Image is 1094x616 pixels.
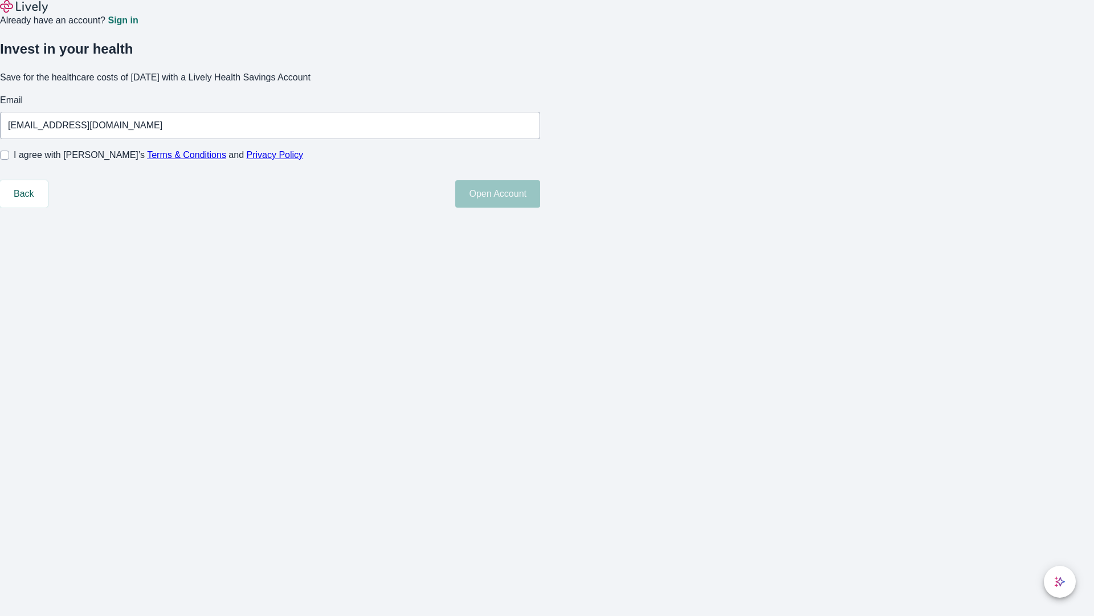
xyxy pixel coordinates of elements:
svg: Lively AI Assistant [1054,576,1066,587]
a: Terms & Conditions [147,150,226,160]
a: Privacy Policy [247,150,304,160]
button: chat [1044,566,1076,598]
a: Sign in [108,16,138,25]
span: I agree with [PERSON_NAME]’s and [14,148,303,162]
